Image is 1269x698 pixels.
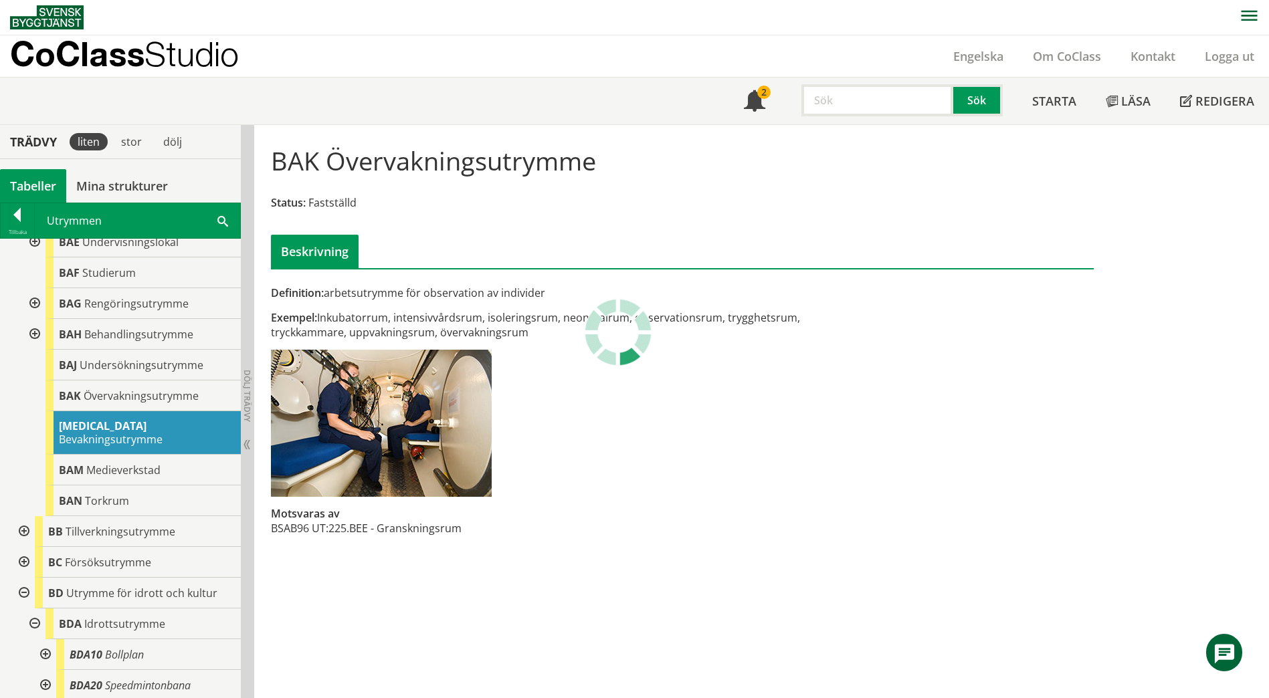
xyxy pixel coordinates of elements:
[59,296,82,311] span: BAG
[144,34,239,74] span: Studio
[10,46,239,62] p: CoClass
[59,265,80,280] span: BAF
[84,327,193,342] span: Behandlingsutrymme
[1116,48,1190,64] a: Kontakt
[1195,93,1254,109] span: Redigera
[86,463,161,477] span: Medieverkstad
[59,432,163,447] span: Bevakningsutrymme
[744,92,765,113] span: Notifikationer
[1190,48,1269,64] a: Logga ut
[59,358,77,372] span: BAJ
[1032,93,1076,109] span: Starta
[66,524,175,539] span: Tillverkningsutrymme
[271,146,596,175] h1: BAK Övervakningsutrymme
[3,134,64,149] div: Trädvy
[328,521,462,536] td: 225.BEE - Granskningsrum
[155,133,190,150] div: dölj
[801,84,953,116] input: Sök
[48,586,64,600] span: BD
[59,616,82,631] span: BDA
[84,388,199,403] span: Övervakningsutrymme
[308,195,357,210] span: Fastställd
[271,521,328,536] td: BSAB96 UT:
[82,265,136,280] span: Studierum
[10,5,84,29] img: Svensk Byggtjänst
[70,133,108,150] div: liten
[84,296,189,311] span: Rengöringsutrymme
[80,358,203,372] span: Undersökningsutrymme
[953,84,1003,116] button: Sök
[82,235,179,249] span: Undervisningslokal
[271,285,324,300] span: Definition:
[84,616,165,631] span: Idrottsutrymme
[105,678,191,693] span: Speedmintonbana
[59,327,82,342] span: BAH
[1121,93,1151,109] span: Läsa
[271,506,340,521] span: Motsvaras av
[85,493,129,508] span: Torkrum
[48,524,63,539] span: BB
[70,678,102,693] span: BDA20
[271,350,492,497] img: bak-overvakningsrum.jpg
[59,419,147,433] span: [MEDICAL_DATA]
[1165,78,1269,124] a: Redigera
[585,299,652,366] img: Laddar
[729,78,780,124] a: 2
[59,388,81,403] span: BAK
[47,213,102,228] font: Utrymmen
[59,235,80,249] span: BAE
[1,227,34,237] div: Tillbaka
[48,555,62,570] span: BC
[10,35,268,77] a: CoClassStudio
[105,647,144,662] span: Bollplan
[59,463,84,477] span: BAM
[66,586,217,600] span: Utrymme för idrott och kultur
[271,195,306,210] span: Status:
[65,555,151,570] span: Försöksutrymme
[66,169,178,203] a: Mina strukturer
[70,647,102,662] span: BDA10
[113,133,150,150] div: stor
[271,310,317,325] span: Exempel:
[1018,48,1116,64] a: Om CoClass
[271,235,359,268] div: Beskrivning
[59,493,82,508] span: BAN
[217,213,228,227] span: Sök i tabellen
[757,86,771,99] div: 2
[1091,78,1165,124] a: Läsa
[939,48,1018,64] a: Engelska
[271,285,545,300] font: arbetsutrymme för observation av individer
[1017,78,1091,124] a: Starta
[271,310,800,340] font: Inkubatorrum, intensivvårdsrum, isoleringsrum, neonatalrum, observationsrum, trygghetsrum, tryckk...
[241,370,253,422] span: Dölj trädvy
